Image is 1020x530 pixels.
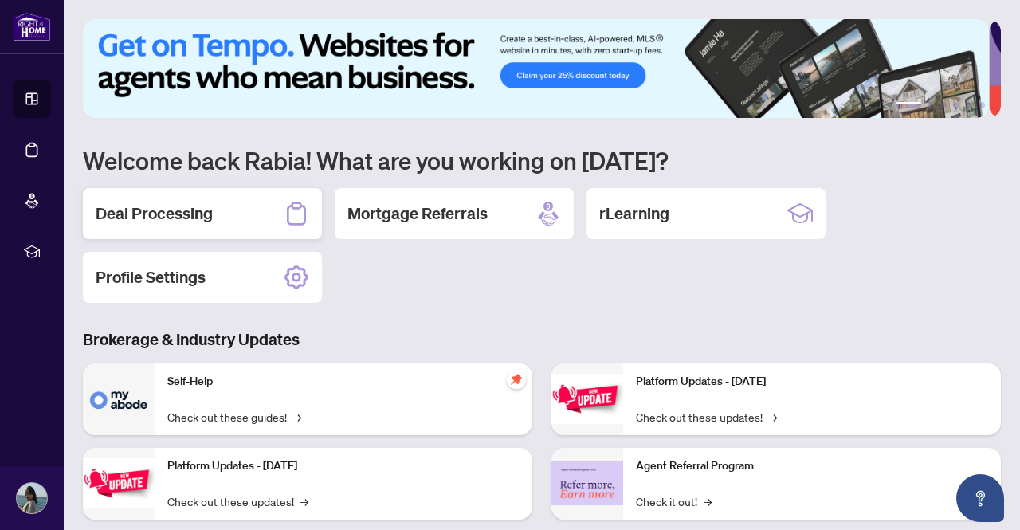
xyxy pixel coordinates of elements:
[17,483,47,513] img: Profile Icon
[300,493,308,510] span: →
[953,102,959,108] button: 4
[704,493,712,510] span: →
[636,457,988,475] p: Agent Referral Program
[83,363,155,435] img: Self-Help
[167,493,308,510] a: Check out these updates!→
[551,374,623,424] img: Platform Updates - June 23, 2025
[13,12,51,41] img: logo
[940,102,947,108] button: 3
[507,370,526,389] span: pushpin
[551,461,623,505] img: Agent Referral Program
[96,266,206,289] h2: Profile Settings
[83,19,989,118] img: Slide 0
[83,458,155,508] img: Platform Updates - September 16, 2025
[956,474,1004,522] button: Open asap
[83,145,1001,175] h1: Welcome back Rabia! What are you working on [DATE]?
[347,202,488,225] h2: Mortgage Referrals
[636,493,712,510] a: Check it out!→
[966,102,972,108] button: 5
[96,202,213,225] h2: Deal Processing
[636,373,988,391] p: Platform Updates - [DATE]
[167,457,520,475] p: Platform Updates - [DATE]
[83,328,1001,351] h3: Brokerage & Industry Updates
[769,408,777,426] span: →
[167,408,301,426] a: Check out these guides!→
[928,102,934,108] button: 2
[636,408,777,426] a: Check out these updates!→
[167,373,520,391] p: Self-Help
[293,408,301,426] span: →
[896,102,921,108] button: 1
[599,202,669,225] h2: rLearning
[979,102,985,108] button: 6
